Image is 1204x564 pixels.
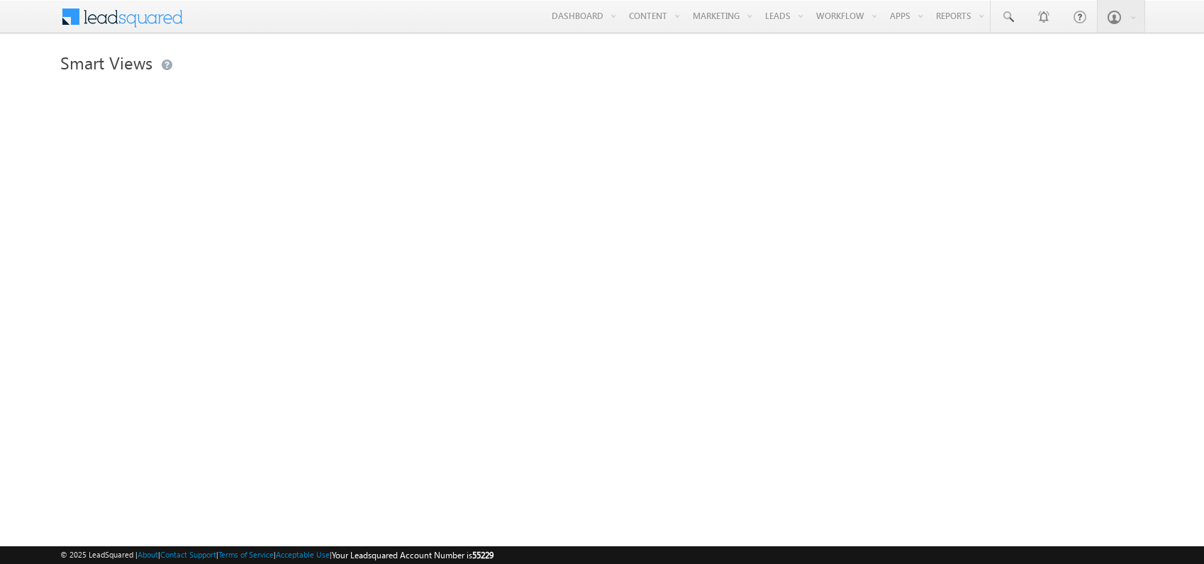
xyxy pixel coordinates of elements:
span: Smart Views [60,51,152,74]
span: © 2025 LeadSquared | | | | | [60,548,494,562]
a: Terms of Service [218,550,274,559]
a: Contact Support [160,550,216,559]
span: Your Leadsquared Account Number is [332,550,494,560]
a: About [138,550,158,559]
span: 55229 [472,550,494,560]
a: Acceptable Use [276,550,330,559]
